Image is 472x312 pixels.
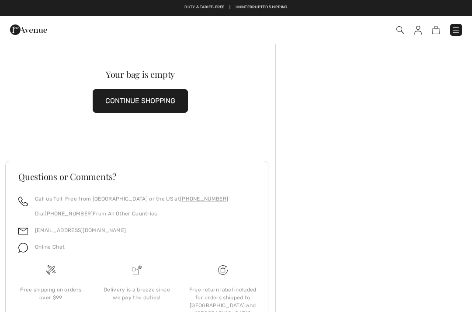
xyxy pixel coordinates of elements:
[19,70,262,79] div: Your bag is empty
[18,243,28,253] img: chat
[101,286,173,302] div: Delivery is a breeze since we pay the duties!
[414,26,422,35] img: My Info
[396,26,404,34] img: Search
[35,210,228,218] p: Dial From All Other Countries
[218,265,228,275] img: Free shipping on orders over $99
[132,265,142,275] img: Delivery is a breeze since we pay the duties!
[451,26,460,35] img: Menu
[15,286,87,302] div: Free shipping on orders over $99
[18,226,28,236] img: email
[35,244,65,250] span: Online Chat
[18,197,28,206] img: call
[35,227,126,233] a: [EMAIL_ADDRESS][DOMAIN_NAME]
[18,172,255,181] h3: Questions or Comments?
[432,26,440,34] img: Shopping Bag
[93,89,188,113] button: CONTINUE SHOPPING
[35,195,228,203] p: Call us Toll-Free from [GEOGRAPHIC_DATA] or the US at
[45,211,93,217] a: [PHONE_NUMBER]
[46,265,56,275] img: Free shipping on orders over $99
[10,21,47,38] img: 1ère Avenue
[10,25,47,33] a: 1ère Avenue
[180,196,228,202] a: [PHONE_NUMBER]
